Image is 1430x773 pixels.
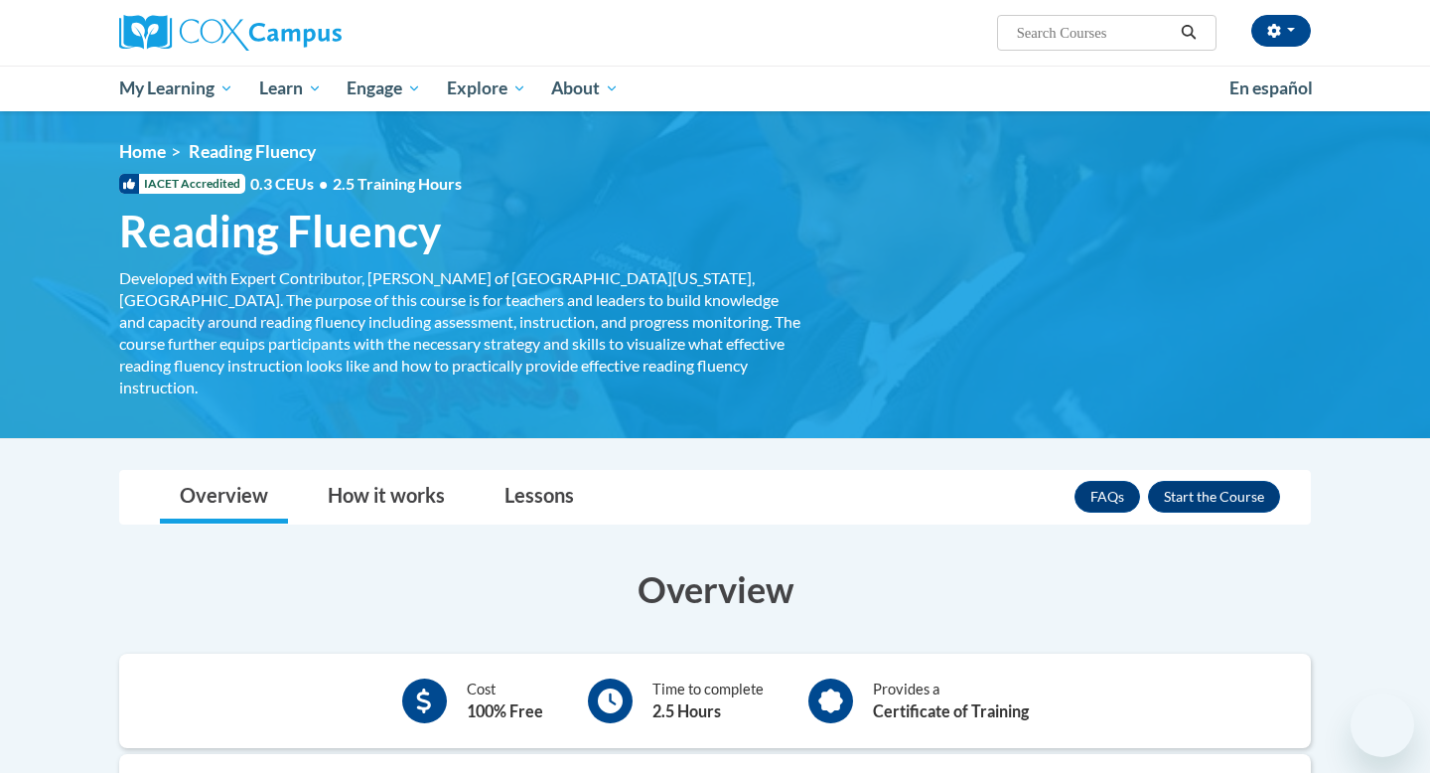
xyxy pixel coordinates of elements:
[119,77,233,100] span: My Learning
[447,77,526,100] span: Explore
[539,66,633,111] a: About
[246,66,335,111] a: Learn
[308,471,465,524] a: How it works
[119,205,441,257] span: Reading Fluency
[259,77,322,100] span: Learn
[160,471,288,524] a: Overview
[551,77,619,100] span: About
[106,66,246,111] a: My Learning
[89,66,1341,111] div: Main menu
[319,174,328,193] span: •
[119,15,342,51] img: Cox Campus
[1148,481,1280,513] button: Enroll
[1251,15,1311,47] button: Account Settings
[1174,21,1204,45] button: Search
[1074,481,1140,513] a: FAQs
[250,173,462,195] span: 0.3 CEUs
[1351,694,1414,757] iframe: Button to launch messaging window
[333,174,462,193] span: 2.5 Training Hours
[119,141,166,162] a: Home
[873,679,1029,723] div: Provides a
[1216,68,1326,109] a: En español
[485,471,594,524] a: Lessons
[119,564,1311,614] h3: Overview
[1229,77,1313,98] span: En español
[434,66,539,111] a: Explore
[119,174,245,194] span: IACET Accredited
[119,15,497,51] a: Cox Campus
[467,701,543,720] b: 100% Free
[1015,21,1174,45] input: Search Courses
[467,679,543,723] div: Cost
[652,679,764,723] div: Time to complete
[189,141,316,162] span: Reading Fluency
[873,701,1029,720] b: Certificate of Training
[347,77,421,100] span: Engage
[119,267,804,398] div: Developed with Expert Contributor, [PERSON_NAME] of [GEOGRAPHIC_DATA][US_STATE], [GEOGRAPHIC_DATA...
[652,701,721,720] b: 2.5 Hours
[334,66,434,111] a: Engage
